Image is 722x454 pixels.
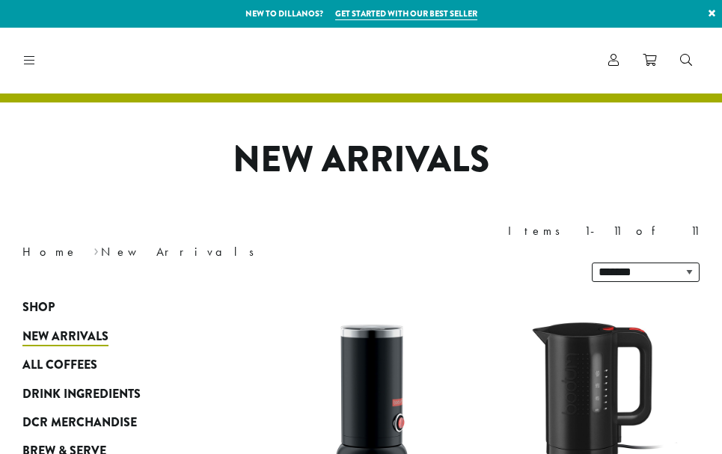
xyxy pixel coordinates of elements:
a: All Coffees [22,351,218,379]
div: Items 1-11 of 11 [508,222,700,240]
span: All Coffees [22,356,97,375]
nav: Breadcrumb [22,243,339,261]
span: Drink Ingredients [22,385,141,404]
a: Get started with our best seller [335,7,477,20]
a: DCR Merchandise [22,408,218,437]
a: Search [668,48,704,73]
h1: New Arrivals [11,138,711,182]
a: Drink Ingredients [22,379,218,408]
span: DCR Merchandise [22,414,137,432]
span: Shop [22,298,55,317]
a: Home [22,244,78,260]
span: › [94,238,99,261]
a: New Arrivals [22,322,218,351]
a: Shop [22,293,218,322]
span: New Arrivals [22,328,108,346]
